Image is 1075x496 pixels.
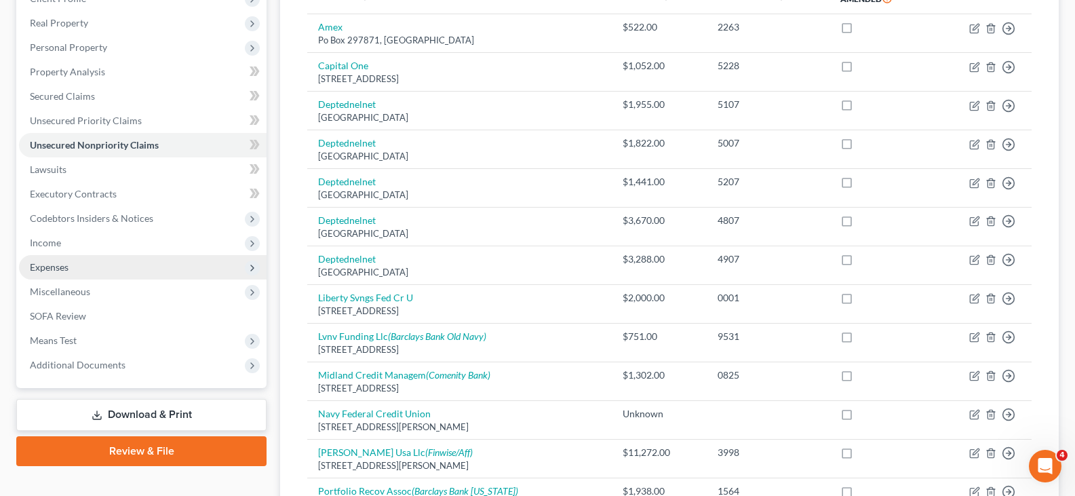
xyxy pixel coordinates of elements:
[30,212,153,224] span: Codebtors Insiders & Notices
[318,137,376,149] a: Deptednelnet
[318,21,343,33] a: Amex
[318,73,601,85] div: [STREET_ADDRESS]
[623,214,696,227] div: $3,670.00
[19,84,267,109] a: Secured Claims
[623,20,696,34] div: $522.00
[623,291,696,305] div: $2,000.00
[318,98,376,110] a: Deptednelnet
[718,330,819,343] div: 9531
[30,66,105,77] span: Property Analysis
[30,310,86,322] span: SOFA Review
[388,330,486,342] i: (Barclays Bank Old Navy)
[318,382,601,395] div: [STREET_ADDRESS]
[30,286,90,297] span: Miscellaneous
[718,98,819,111] div: 5107
[623,330,696,343] div: $751.00
[623,446,696,459] div: $11,272.00
[718,136,819,150] div: 5007
[623,136,696,150] div: $1,822.00
[19,157,267,182] a: Lawsuits
[30,261,69,273] span: Expenses
[318,292,413,303] a: Liberty Svngs Fed Cr U
[30,237,61,248] span: Income
[623,407,696,421] div: Unknown
[318,408,431,419] a: Navy Federal Credit Union
[318,305,601,318] div: [STREET_ADDRESS]
[318,253,376,265] a: Deptednelnet
[623,368,696,382] div: $1,302.00
[30,17,88,28] span: Real Property
[718,446,819,459] div: 3998
[718,20,819,34] div: 2263
[623,98,696,111] div: $1,955.00
[623,252,696,266] div: $3,288.00
[16,436,267,466] a: Review & File
[318,266,601,279] div: [GEOGRAPHIC_DATA]
[718,291,819,305] div: 0001
[30,188,117,199] span: Executory Contracts
[318,34,601,47] div: Po Box 297871, [GEOGRAPHIC_DATA]
[19,109,267,133] a: Unsecured Priority Claims
[318,421,601,434] div: [STREET_ADDRESS][PERSON_NAME]
[718,59,819,73] div: 5228
[426,369,490,381] i: (Comenity Bank)
[19,60,267,84] a: Property Analysis
[718,214,819,227] div: 4807
[19,133,267,157] a: Unsecured Nonpriority Claims
[318,459,601,472] div: [STREET_ADDRESS][PERSON_NAME]
[318,227,601,240] div: [GEOGRAPHIC_DATA]
[30,335,77,346] span: Means Test
[718,175,819,189] div: 5207
[1057,450,1068,461] span: 4
[19,182,267,206] a: Executory Contracts
[19,304,267,328] a: SOFA Review
[318,214,376,226] a: Deptednelnet
[318,189,601,202] div: [GEOGRAPHIC_DATA]
[623,175,696,189] div: $1,441.00
[30,90,95,102] span: Secured Claims
[30,139,159,151] span: Unsecured Nonpriority Claims
[318,446,473,458] a: [PERSON_NAME] Usa Llc(Finwise/Aff)
[1029,450,1061,482] iframe: Intercom live chat
[16,399,267,431] a: Download & Print
[30,115,142,126] span: Unsecured Priority Claims
[623,59,696,73] div: $1,052.00
[30,164,66,175] span: Lawsuits
[318,60,368,71] a: Capital One
[318,176,376,187] a: Deptednelnet
[318,343,601,356] div: [STREET_ADDRESS]
[318,369,490,381] a: Midland Credit Managem(Comenity Bank)
[718,368,819,382] div: 0825
[30,41,107,53] span: Personal Property
[718,252,819,266] div: 4907
[425,446,473,458] i: (Finwise/Aff)
[318,111,601,124] div: [GEOGRAPHIC_DATA]
[318,330,486,342] a: Lvnv Funding Llc(Barclays Bank Old Navy)
[318,150,601,163] div: [GEOGRAPHIC_DATA]
[30,359,125,370] span: Additional Documents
